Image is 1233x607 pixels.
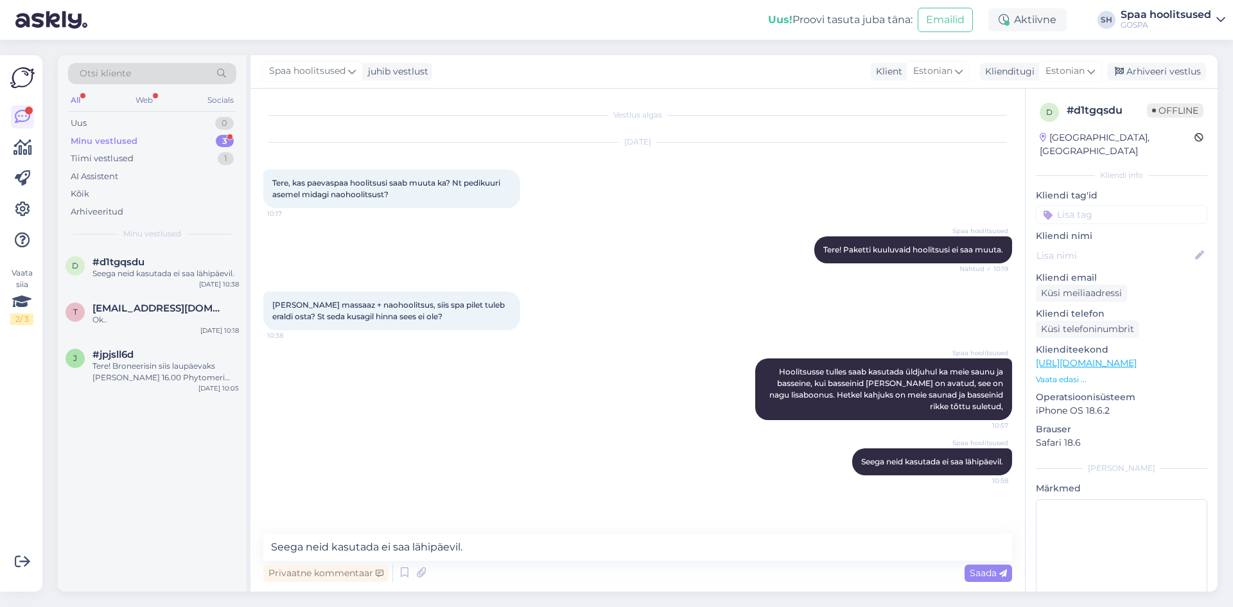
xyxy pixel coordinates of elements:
[918,8,973,32] button: Emailid
[1046,107,1053,117] span: d
[1040,131,1194,158] div: [GEOGRAPHIC_DATA], [GEOGRAPHIC_DATA]
[72,261,78,270] span: d
[71,206,123,218] div: Arhiveeritud
[960,421,1008,430] span: 10:57
[970,567,1007,579] span: Saada
[71,152,134,165] div: Tiimi vestlused
[952,348,1008,358] span: Spaa hoolitsused
[215,117,234,130] div: 0
[1036,482,1207,495] p: Märkmed
[216,135,234,148] div: 3
[1045,64,1085,78] span: Estonian
[263,136,1012,148] div: [DATE]
[1036,391,1207,404] p: Operatsioonisüsteem
[1147,103,1203,118] span: Offline
[263,109,1012,121] div: Vestlus algas
[769,367,1005,411] span: Hoolitsusse tulles saab kasutada üldjuhul ka meie saunu ja basseine, kui basseinid [PERSON_NAME] ...
[1036,321,1139,338] div: Küsi telefoninumbrit
[92,360,239,383] div: Tere! Broneerisin siis laupäevaks [PERSON_NAME] 16.00 Phytomeri kehahoolitsuse.
[80,67,131,80] span: Otsi kliente
[1036,343,1207,356] p: Klienditeekond
[71,135,137,148] div: Minu vestlused
[1036,374,1207,385] p: Vaata edasi ...
[92,314,239,326] div: Ok..
[199,279,239,289] div: [DATE] 10:38
[959,264,1008,274] span: Nähtud ✓ 10:19
[272,178,502,199] span: Tere, kas paevaspaa hoolitsusi saab muuta ka? Nt pedikuuri asemel midagi naohoolitsust?
[980,65,1035,78] div: Klienditugi
[71,188,89,200] div: Kõik
[10,66,35,90] img: Askly Logo
[68,92,83,109] div: All
[913,64,952,78] span: Estonian
[768,12,913,28] div: Proovi tasuta juba täna:
[1036,205,1207,224] input: Lisa tag
[1036,423,1207,436] p: Brauser
[73,307,78,317] span: t
[269,64,345,78] span: Spaa hoolitsused
[198,383,239,393] div: [DATE] 10:05
[1036,249,1193,263] input: Lisa nimi
[92,303,226,314] span: townesd@hotmail.com
[1121,20,1211,30] div: GOSPA
[363,65,428,78] div: juhib vestlust
[1036,285,1127,302] div: Küsi meiliaadressi
[200,326,239,335] div: [DATE] 10:18
[267,209,315,218] span: 10:17
[92,349,134,360] span: #jpjsll6d
[92,256,144,268] span: #d1tgqsdu
[1036,271,1207,285] p: Kliendi email
[92,268,239,279] div: Seega neid kasutada ei saa lähipäevil.
[1036,307,1207,321] p: Kliendi telefon
[10,267,33,325] div: Vaata siia
[123,228,181,240] span: Minu vestlused
[1036,189,1207,202] p: Kliendi tag'id
[71,117,87,130] div: Uus
[10,313,33,325] div: 2 / 3
[823,245,1003,254] span: Tere! Paketti kuuluvaid hoolitsusi ei saa muuta.
[768,13,792,26] b: Uus!
[71,170,118,183] div: AI Assistent
[952,226,1008,236] span: Spaa hoolitsused
[1036,170,1207,181] div: Kliendi info
[1107,63,1206,80] div: Arhiveeri vestlus
[1036,462,1207,474] div: [PERSON_NAME]
[1097,11,1115,29] div: SH
[263,565,389,582] div: Privaatne kommentaar
[1121,10,1225,30] a: Spaa hoolitsusedGOSPA
[1036,436,1207,450] p: Safari 18.6
[267,331,315,340] span: 10:38
[1036,229,1207,243] p: Kliendi nimi
[1036,357,1137,369] a: [URL][DOMAIN_NAME]
[133,92,155,109] div: Web
[272,300,507,321] span: [PERSON_NAME] massaaz + naohoolitsus, siis spa pilet tuleb eraldi osta? St seda kusagil hinna see...
[1067,103,1147,118] div: # d1tgqsdu
[218,152,234,165] div: 1
[1121,10,1211,20] div: Spaa hoolitsused
[861,457,1003,466] span: Seega neid kasutada ei saa lähipäevil.
[960,476,1008,486] span: 10:58
[205,92,236,109] div: Socials
[1036,404,1207,418] p: iPhone OS 18.6.2
[952,438,1008,448] span: Spaa hoolitsused
[988,8,1067,31] div: Aktiivne
[73,353,77,363] span: j
[871,65,902,78] div: Klient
